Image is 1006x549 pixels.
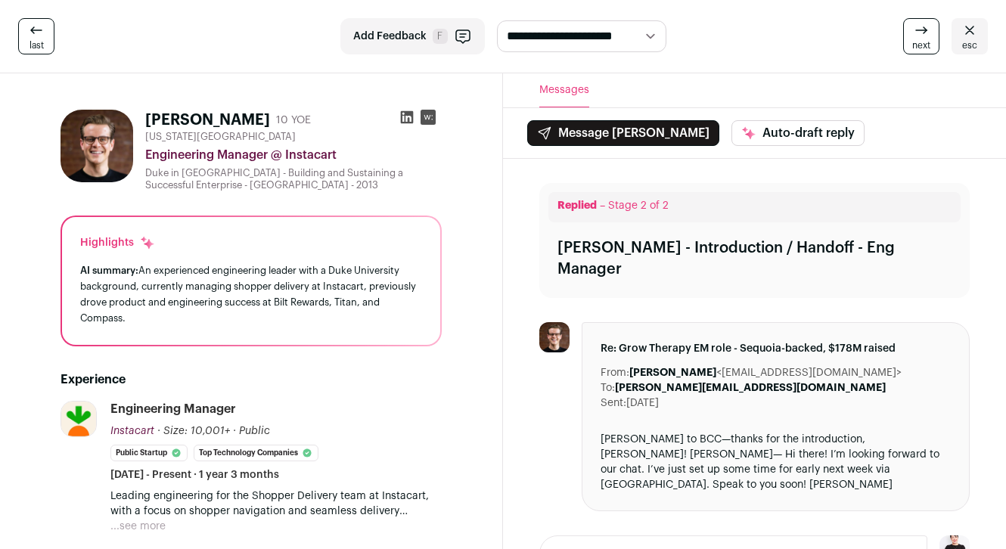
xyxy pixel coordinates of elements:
[18,18,54,54] a: last
[194,445,318,461] li: Top Technology Companies
[539,73,589,107] button: Messages
[145,167,442,191] div: Duke in [GEOGRAPHIC_DATA] - Building and Sustaining a Successful Enterprise - [GEOGRAPHIC_DATA] -...
[626,395,659,411] dd: [DATE]
[110,519,166,534] button: ...see more
[600,200,605,211] span: –
[601,432,951,492] div: [PERSON_NAME] to BCC—thanks for the introduction, [PERSON_NAME]! [PERSON_NAME]— Hi there! I’m loo...
[239,426,270,436] span: Public
[601,380,615,395] dt: To:
[145,131,296,143] span: [US_STATE][GEOGRAPHIC_DATA]
[61,110,133,182] img: d21c4e7a744d2a87c8be1c570efcea04b1a7ea9c5e6cf12b8fb5de5f3bd64805.jpg
[539,322,570,352] img: d21c4e7a744d2a87c8be1c570efcea04b1a7ea9c5e6cf12b8fb5de5f3bd64805.jpg
[145,146,442,164] div: Engineering Manager @ Instacart
[233,423,236,439] span: ·
[903,18,939,54] a: next
[80,262,422,327] div: An experienced engineering leader with a Duke University background, currently managing shopper d...
[61,402,96,436] img: 4a0ef7a5ce91eb0a5d3daf8ac1360e3790377c484ffbcb76f81e46d8067247c0.jpg
[29,39,44,51] span: last
[952,18,988,54] a: esc
[601,341,951,356] span: Re: Grow Therapy EM role - Sequoia-backed, $178M raised
[61,371,442,389] h2: Experience
[110,467,279,482] span: [DATE] - Present · 1 year 3 months
[731,120,865,146] button: Auto-draft reply
[557,237,952,280] div: [PERSON_NAME] - Introduction / Handoff - Eng Manager
[110,426,154,436] span: Instacart
[557,200,597,211] span: Replied
[353,29,427,44] span: Add Feedback
[629,365,902,380] dd: <[EMAIL_ADDRESS][DOMAIN_NAME]>
[912,39,930,51] span: next
[110,401,236,417] div: Engineering Manager
[80,235,155,250] div: Highlights
[962,39,977,51] span: esc
[80,265,138,275] span: AI summary:
[433,29,448,44] span: F
[527,120,719,146] button: Message [PERSON_NAME]
[629,368,716,378] b: [PERSON_NAME]
[601,395,626,411] dt: Sent:
[110,489,442,519] p: Leading engineering for the Shopper Delivery team at Instacart, with a focus on shopper navigatio...
[157,426,230,436] span: · Size: 10,001+
[608,200,669,211] span: Stage 2 of 2
[110,445,188,461] li: Public Startup
[340,18,485,54] button: Add Feedback F
[145,110,270,131] h1: [PERSON_NAME]
[601,365,629,380] dt: From:
[276,113,311,128] div: 10 YOE
[615,383,886,393] b: [PERSON_NAME][EMAIL_ADDRESS][DOMAIN_NAME]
